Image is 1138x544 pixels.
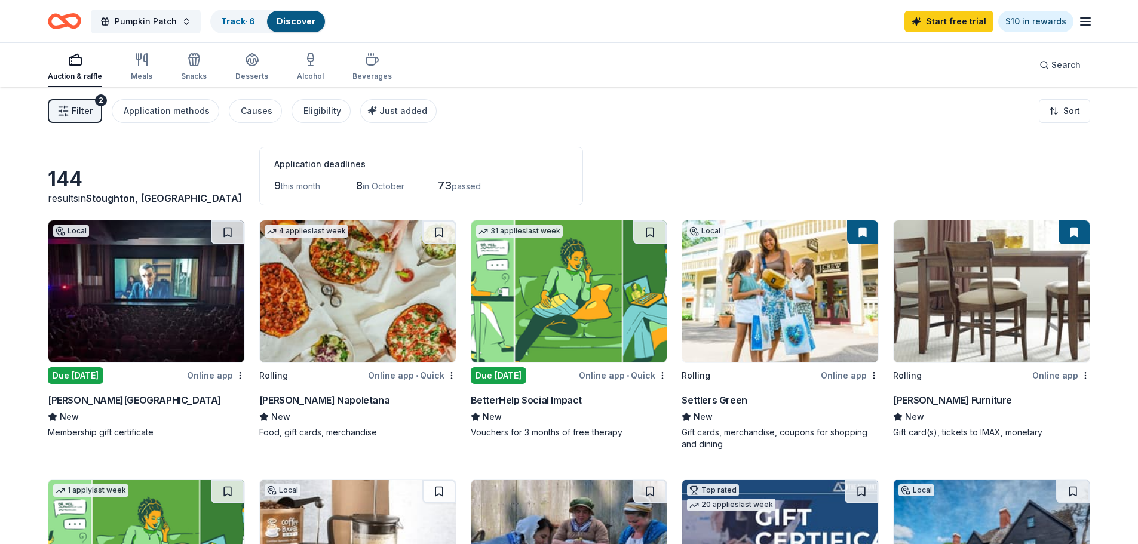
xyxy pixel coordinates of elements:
[274,179,281,192] span: 9
[221,16,255,26] a: Track· 6
[281,181,320,191] span: this month
[893,393,1012,407] div: [PERSON_NAME] Furniture
[181,48,207,87] button: Snacks
[483,410,502,424] span: New
[259,368,288,383] div: Rolling
[894,220,1090,362] img: Image for Jordan's Furniture
[356,179,363,192] span: 8
[274,157,568,171] div: Application deadlines
[187,368,245,383] div: Online app
[48,393,221,407] div: [PERSON_NAME][GEOGRAPHIC_DATA]
[998,11,1073,32] a: $10 in rewards
[259,393,389,407] div: [PERSON_NAME] Napoletana
[48,99,102,123] button: Filter2
[131,72,152,81] div: Meals
[48,220,244,362] img: Image for Coolidge Corner Theatre
[682,220,879,450] a: Image for Settlers GreenLocalRollingOnline appSettlers GreenNewGift cards, merchandise, coupons f...
[53,484,128,497] div: 1 apply last week
[579,368,667,383] div: Online app Quick
[235,48,268,87] button: Desserts
[1030,53,1090,77] button: Search
[476,225,563,238] div: 31 applies last week
[265,225,348,238] div: 4 applies last week
[1063,104,1080,118] span: Sort
[297,48,324,87] button: Alcohol
[438,179,452,192] span: 73
[124,104,210,118] div: Application methods
[265,484,300,496] div: Local
[60,410,79,424] span: New
[694,410,713,424] span: New
[379,106,427,116] span: Just added
[48,220,245,438] a: Image for Coolidge Corner TheatreLocalDue [DATE]Online app[PERSON_NAME][GEOGRAPHIC_DATA]NewMember...
[904,11,993,32] a: Start free trial
[48,7,81,35] a: Home
[1051,58,1081,72] span: Search
[53,225,89,237] div: Local
[893,220,1090,438] a: Image for Jordan's FurnitureRollingOnline app[PERSON_NAME] FurnitureNewGift card(s), tickets to I...
[271,410,290,424] span: New
[471,426,668,438] div: Vouchers for 3 months of free therapy
[78,192,242,204] span: in
[210,10,326,33] button: Track· 6Discover
[241,104,272,118] div: Causes
[181,72,207,81] div: Snacks
[229,99,282,123] button: Causes
[48,48,102,87] button: Auction & raffle
[235,72,268,81] div: Desserts
[687,484,739,496] div: Top rated
[259,426,456,438] div: Food, gift cards, merchandise
[687,499,775,511] div: 20 applies last week
[471,393,582,407] div: BetterHelp Social Impact
[682,393,747,407] div: Settlers Green
[352,72,392,81] div: Beverages
[48,426,245,438] div: Membership gift certificate
[627,371,629,380] span: •
[363,181,404,191] span: in October
[905,410,924,424] span: New
[898,484,934,496] div: Local
[1032,368,1090,383] div: Online app
[95,94,107,106] div: 2
[115,14,177,29] span: Pumpkin Patch
[86,192,242,204] span: Stoughton, [GEOGRAPHIC_DATA]
[91,10,201,33] button: Pumpkin Patch
[682,426,879,450] div: Gift cards, merchandise, coupons for shopping and dining
[893,426,1090,438] div: Gift card(s), tickets to IMAX, monetary
[360,99,437,123] button: Just added
[48,367,103,384] div: Due [DATE]
[48,72,102,81] div: Auction & raffle
[471,220,668,438] a: Image for BetterHelp Social Impact31 applieslast weekDue [DATE]Online app•QuickBetterHelp Social ...
[72,104,93,118] span: Filter
[303,104,341,118] div: Eligibility
[416,371,418,380] span: •
[131,48,152,87] button: Meals
[471,220,667,362] img: Image for BetterHelp Social Impact
[893,368,922,383] div: Rolling
[112,99,219,123] button: Application methods
[687,225,723,237] div: Local
[260,220,456,362] img: Image for Frank Pepe Pizzeria Napoletana
[471,367,526,384] div: Due [DATE]
[292,99,351,123] button: Eligibility
[821,368,879,383] div: Online app
[352,48,392,87] button: Beverages
[48,191,245,205] div: results
[368,368,456,383] div: Online app Quick
[259,220,456,438] a: Image for Frank Pepe Pizzeria Napoletana4 applieslast weekRollingOnline app•Quick[PERSON_NAME] Na...
[48,167,245,191] div: 144
[682,220,878,362] img: Image for Settlers Green
[1039,99,1090,123] button: Sort
[682,368,710,383] div: Rolling
[297,72,324,81] div: Alcohol
[277,16,315,26] a: Discover
[452,181,481,191] span: passed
